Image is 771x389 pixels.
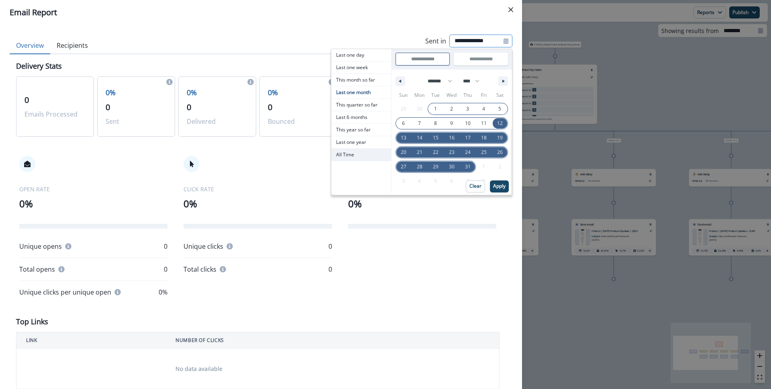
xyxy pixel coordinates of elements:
span: Sat [492,89,508,102]
button: 11 [476,116,492,131]
span: 11 [481,116,487,131]
p: Apply [493,183,506,189]
p: 0% [184,197,332,211]
button: 12 [492,116,508,131]
button: 31 [460,160,476,174]
p: 0 [328,264,332,274]
span: Fri [476,89,492,102]
p: Unique opens [19,242,62,251]
span: 5 [498,102,501,116]
span: 6 [402,116,405,131]
button: This quarter so far [331,99,391,111]
button: Last one day [331,49,391,61]
span: This year so far [331,124,391,136]
button: 1 [428,102,444,116]
button: 5 [492,102,508,116]
span: 13 [401,131,406,145]
p: Delivered [187,117,248,126]
p: 0% [187,87,248,98]
span: Last one year [331,136,391,148]
span: 0 [268,102,272,113]
span: 17 [465,131,471,145]
button: 3 [460,102,476,116]
p: Unique clicks [184,242,223,251]
p: Total opens [19,264,55,274]
p: 0 [164,242,167,251]
button: 20 [396,145,412,160]
p: Clear [469,183,481,189]
p: Sent in [425,36,446,46]
span: 4 [482,102,485,116]
p: 0 [328,242,332,251]
button: 17 [460,131,476,145]
span: 2 [450,102,453,116]
p: Unique clicks per unique open [19,287,111,297]
button: 8 [428,116,444,131]
p: Delivery Stats [16,61,62,72]
button: 6 [396,116,412,131]
button: 22 [428,145,444,160]
button: This month so far [331,74,391,86]
button: All Time [331,149,391,161]
span: 8 [434,116,437,131]
p: Top Links [16,316,48,327]
span: Last one week [331,61,391,74]
span: 27 [401,160,406,174]
button: Last one month [331,86,391,99]
p: CLICK RATE [184,185,332,193]
span: Last one month [331,86,391,98]
button: 4 [476,102,492,116]
button: 14 [412,131,428,145]
button: 26 [492,145,508,160]
th: LINK [16,332,166,349]
td: No data available [166,349,499,389]
span: 20 [401,145,406,160]
span: Sun [396,89,412,102]
span: 30 [449,160,455,174]
button: 10 [460,116,476,131]
span: 24 [465,145,471,160]
p: Sent [106,117,167,126]
p: Total clicks [184,264,216,274]
span: 25 [481,145,487,160]
p: OPEN RATE [19,185,167,193]
span: 0 [24,94,29,105]
span: 22 [433,145,439,160]
span: 19 [497,131,503,145]
span: 16 [449,131,455,145]
span: 7 [418,116,421,131]
button: 2 [444,102,460,116]
span: Thu [460,89,476,102]
span: 9 [450,116,453,131]
button: 23 [444,145,460,160]
p: Bounced [268,117,329,126]
span: 15 [433,131,439,145]
button: 24 [460,145,476,160]
div: Email Report [10,6,512,18]
span: 23 [449,145,455,160]
button: 15 [428,131,444,145]
span: 0 [187,102,191,113]
button: 29 [428,160,444,174]
button: 28 [412,160,428,174]
button: 13 [396,131,412,145]
button: 7 [412,116,428,131]
span: 28 [417,160,422,174]
button: 19 [492,131,508,145]
p: 0% [19,197,167,211]
th: NUMBER OF CLICKS [166,332,499,349]
button: Recipients [50,37,94,54]
span: 14 [417,131,422,145]
p: 0% [106,87,167,98]
button: 30 [444,160,460,174]
button: 25 [476,145,492,160]
p: Emails Processed [24,109,86,119]
button: Last 6 months [331,111,391,124]
span: 1 [434,102,437,116]
span: 3 [466,102,469,116]
button: 27 [396,160,412,174]
p: 0 [164,264,167,274]
span: Wed [444,89,460,102]
button: 9 [444,116,460,131]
